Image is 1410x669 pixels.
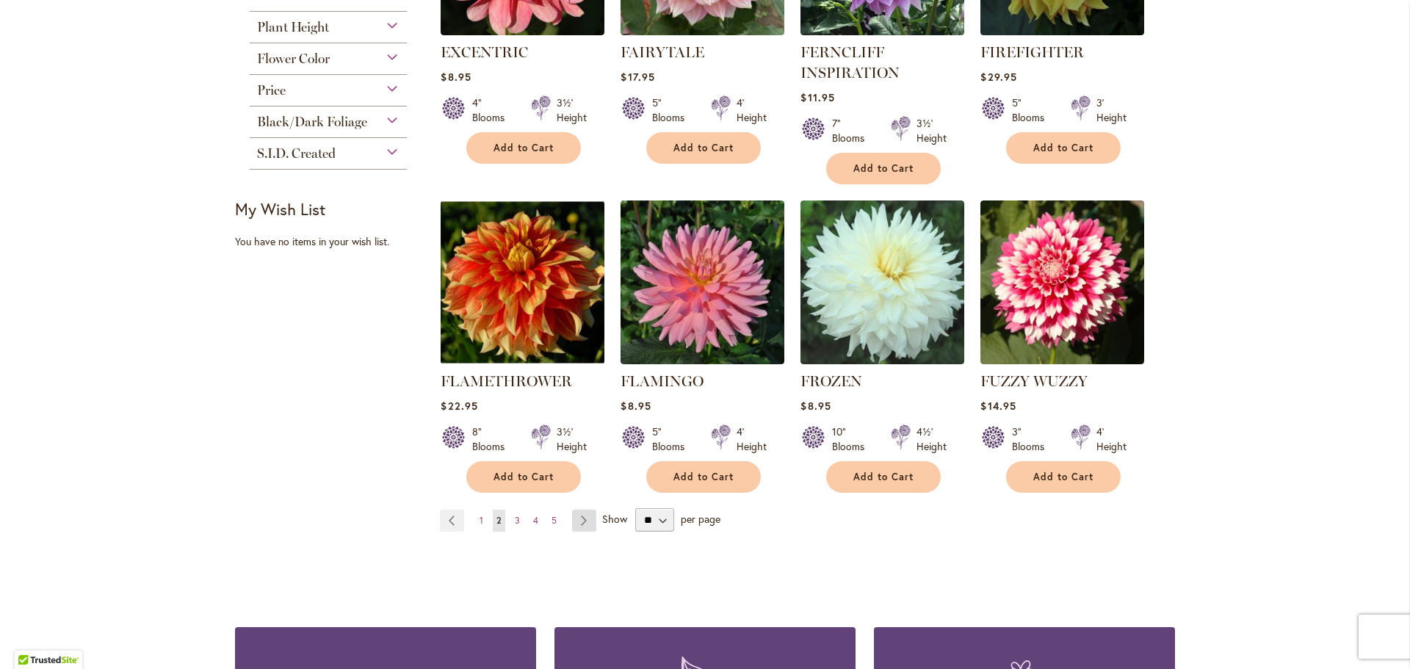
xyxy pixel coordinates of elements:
[472,95,513,125] div: 4" Blooms
[257,82,286,98] span: Price
[621,372,704,390] a: FLAMINGO
[916,424,947,454] div: 4½' Height
[552,515,557,526] span: 5
[621,70,654,84] span: $17.95
[800,200,964,364] img: Frozen
[1033,142,1093,154] span: Add to Cart
[980,70,1016,84] span: $29.95
[916,116,947,145] div: 3½' Height
[673,142,734,154] span: Add to Cart
[602,512,627,526] span: Show
[853,471,914,483] span: Add to Cart
[466,132,581,164] button: Add to Cart
[800,24,964,38] a: Ferncliff Inspiration
[441,372,572,390] a: FLAMETHROWER
[1012,95,1053,125] div: 5" Blooms
[533,515,538,526] span: 4
[1096,95,1127,125] div: 3' Height
[257,51,330,67] span: Flower Color
[800,353,964,367] a: Frozen
[1096,424,1127,454] div: 4' Height
[472,424,513,454] div: 8" Blooms
[11,617,52,658] iframe: Launch Accessibility Center
[441,200,604,364] img: FLAMETHROWER
[511,510,524,532] a: 3
[673,471,734,483] span: Add to Cart
[441,24,604,38] a: EXCENTRIC
[1033,471,1093,483] span: Add to Cart
[621,200,784,364] img: FLAMINGO
[826,461,941,493] button: Add to Cart
[737,95,767,125] div: 4' Height
[466,461,581,493] button: Add to Cart
[980,399,1016,413] span: $14.95
[235,198,325,220] strong: My Wish List
[621,43,704,61] a: FAIRYTALE
[800,399,831,413] span: $8.95
[646,132,761,164] button: Add to Cart
[529,510,542,532] a: 4
[832,424,873,454] div: 10" Blooms
[441,353,604,367] a: FLAMETHROWER
[441,70,471,84] span: $8.95
[980,43,1084,61] a: FIREFIGHTER
[257,145,336,162] span: S.I.D. Created
[800,372,862,390] a: FROZEN
[493,471,554,483] span: Add to Cart
[980,353,1144,367] a: FUZZY WUZZY
[480,515,483,526] span: 1
[980,200,1144,364] img: FUZZY WUZZY
[476,510,487,532] a: 1
[826,153,941,184] button: Add to Cart
[652,95,693,125] div: 5" Blooms
[1012,424,1053,454] div: 3" Blooms
[621,24,784,38] a: Fairytale
[1006,132,1121,164] button: Add to Cart
[1006,461,1121,493] button: Add to Cart
[548,510,560,532] a: 5
[800,90,834,104] span: $11.95
[557,424,587,454] div: 3½' Height
[800,43,900,82] a: FERNCLIFF INSPIRATION
[621,399,651,413] span: $8.95
[493,142,554,154] span: Add to Cart
[737,424,767,454] div: 4' Height
[441,399,477,413] span: $22.95
[235,234,431,249] div: You have no items in your wish list.
[980,24,1144,38] a: FIREFIGHTER
[853,162,914,175] span: Add to Cart
[257,19,329,35] span: Plant Height
[681,512,720,526] span: per page
[257,114,367,130] span: Black/Dark Foliage
[515,515,520,526] span: 3
[621,353,784,367] a: FLAMINGO
[980,372,1088,390] a: FUZZY WUZZY
[496,515,502,526] span: 2
[557,95,587,125] div: 3½' Height
[646,461,761,493] button: Add to Cart
[652,424,693,454] div: 5" Blooms
[441,43,528,61] a: EXCENTRIC
[832,116,873,145] div: 7" Blooms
